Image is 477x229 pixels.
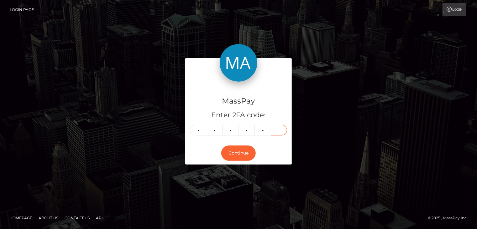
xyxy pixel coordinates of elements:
a: Contact Us [62,213,92,223]
button: Continue [221,145,256,161]
img: MassPay [220,44,257,82]
a: Login [443,3,466,16]
a: About Us [36,213,61,223]
a: Homepage [7,213,35,223]
h4: MassPay [190,96,287,107]
div: © 2025 , MassPay Inc. [428,215,472,221]
a: Login Page [10,3,34,16]
a: API [93,213,105,223]
h5: Enter 2FA code: [190,110,287,120]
